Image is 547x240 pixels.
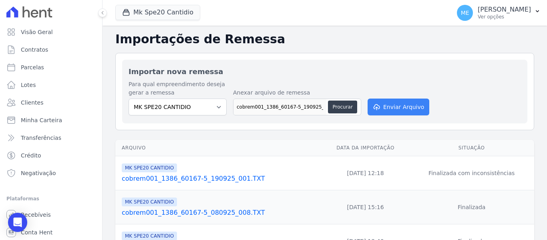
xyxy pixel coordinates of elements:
a: cobrem001_1386_60167-5_190925_001.TXT [122,174,319,184]
th: Arquivo [115,140,322,156]
span: MK SPE20 CANTIDIO [122,198,177,206]
button: Enviar Arquivo [368,99,429,115]
p: Ver opções [478,14,531,20]
span: Parcelas [21,63,44,71]
a: Lotes [3,77,99,93]
td: Finalizada [409,190,534,224]
h2: Importações de Remessa [115,32,534,46]
span: Visão Geral [21,28,53,36]
button: Procurar [328,101,357,113]
a: Crédito [3,147,99,163]
label: Anexar arquivo de remessa [233,89,361,97]
span: Minha Carteira [21,116,62,124]
a: Clientes [3,95,99,111]
a: Contratos [3,42,99,58]
a: Minha Carteira [3,112,99,128]
td: [DATE] 15:16 [322,190,409,224]
button: Mk Spe20 Cantidio [115,5,200,20]
a: cobrem001_1386_60167-5_080925_008.TXT [122,208,319,218]
a: Negativação [3,165,99,181]
span: MK SPE20 CANTIDIO [122,163,177,172]
span: Transferências [21,134,61,142]
span: ME [461,10,469,16]
span: Conta Hent [21,228,52,236]
a: Visão Geral [3,24,99,40]
td: Finalizada com inconsistências [409,156,534,190]
div: Plataformas [6,194,96,204]
td: [DATE] 12:18 [322,156,409,190]
th: Data da Importação [322,140,409,156]
button: ME [PERSON_NAME] Ver opções [450,2,547,24]
label: Para qual empreendimento deseja gerar a remessa [129,80,227,97]
a: Parcelas [3,59,99,75]
h2: Importar nova remessa [129,66,521,77]
span: Clientes [21,99,43,107]
span: Recebíveis [21,211,51,219]
div: Open Intercom Messenger [8,213,27,232]
span: Lotes [21,81,36,89]
span: Crédito [21,151,41,159]
span: Negativação [21,169,56,177]
p: [PERSON_NAME] [478,6,531,14]
a: Recebíveis [3,207,99,223]
span: Contratos [21,46,48,54]
th: Situação [409,140,534,156]
a: Transferências [3,130,99,146]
